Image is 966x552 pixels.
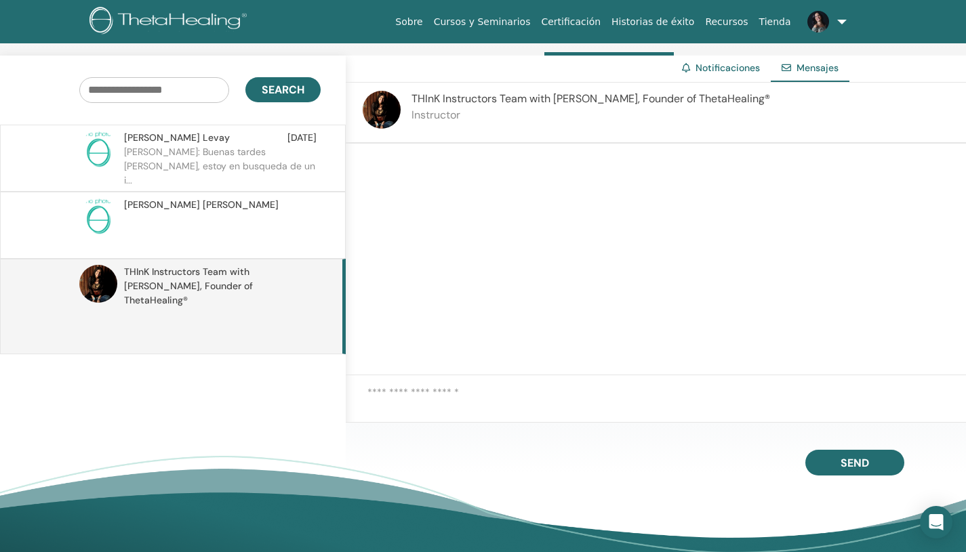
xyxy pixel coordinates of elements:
[124,145,321,186] p: [PERSON_NAME]: Buenas tardes [PERSON_NAME], estoy en busqueda de un i...
[841,456,869,470] span: Send
[807,11,829,33] img: default.jpg
[754,9,797,35] a: Tienda
[79,131,117,169] img: no-photo.png
[287,131,317,145] span: [DATE]
[363,91,401,129] img: default.jpg
[245,77,321,102] button: Search
[411,107,770,123] p: Instructor
[805,450,904,475] button: Send
[262,83,304,97] span: Search
[797,62,839,74] span: Mensajes
[428,9,536,35] a: Cursos y Seminarios
[124,131,230,145] span: [PERSON_NAME] Levay
[920,506,952,538] div: Open Intercom Messenger
[536,9,606,35] a: Certificación
[79,265,117,303] img: default.jpg
[89,7,251,37] img: logo.png
[124,198,279,212] span: [PERSON_NAME] [PERSON_NAME]
[696,62,760,74] a: Notificaciones
[390,9,428,35] a: Sobre
[411,91,770,106] span: THInK Instructors Team with [PERSON_NAME], Founder of ThetaHealing®
[124,265,317,307] span: THInK Instructors Team with [PERSON_NAME], Founder of ThetaHealing®
[700,9,753,35] a: Recursos
[606,9,700,35] a: Historias de éxito
[79,198,117,236] img: no-photo.png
